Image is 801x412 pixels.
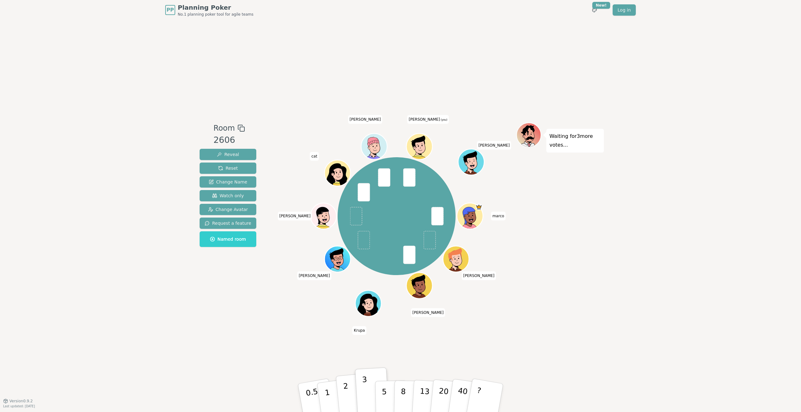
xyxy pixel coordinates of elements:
span: Last updated: [DATE] [3,404,35,408]
span: Version 0.9.2 [9,399,33,404]
span: Change Name [209,179,247,185]
button: Watch only [200,190,256,201]
span: Change Avatar [208,206,248,213]
button: Change Avatar [200,204,256,215]
span: Watch only [212,193,244,199]
button: Reveal [200,149,256,160]
span: Click to change your name [348,115,382,124]
div: 2606 [213,134,245,147]
span: Click to change your name [462,271,496,280]
span: (you) [440,118,447,121]
div: New! [592,2,610,9]
span: Click to change your name [297,271,332,280]
span: Click to change your name [411,308,445,317]
button: Named room [200,231,256,247]
span: Click to change your name [491,212,506,220]
button: New! [589,4,600,16]
span: Named room [210,236,246,242]
span: Click to change your name [407,115,449,124]
button: Version0.9.2 [3,399,33,404]
span: Click to change your name [310,152,319,161]
span: Reveal [217,151,239,158]
span: Room [213,123,235,134]
span: PP [166,6,174,14]
button: Change Name [200,176,256,188]
p: Waiting for 3 more votes... [549,132,601,149]
span: Request a feature [205,220,251,226]
p: 3 [362,375,369,409]
span: Click to change your name [278,212,312,220]
a: Log in [613,4,636,16]
a: PPPlanning PokerNo.1 planning poker tool for agile teams [165,3,253,17]
span: marco is the host [476,204,482,210]
span: No.1 planning poker tool for agile teams [178,12,253,17]
span: Reset [218,165,238,171]
button: Reset [200,163,256,174]
button: Click to change your avatar [407,134,431,158]
button: Request a feature [200,218,256,229]
span: Click to change your name [352,326,366,335]
span: Click to change your name [477,141,511,150]
span: Planning Poker [178,3,253,12]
